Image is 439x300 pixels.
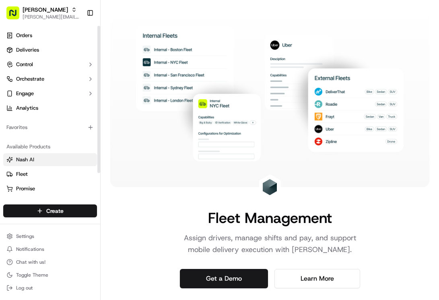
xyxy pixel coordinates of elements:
[3,168,97,181] button: Fleet
[3,87,97,100] button: Engage
[16,285,33,291] span: Log out
[57,136,97,143] a: Powered byPylon
[80,137,97,143] span: Pylon
[27,85,102,92] div: We're available if you need us!
[16,75,44,83] span: Orchestrate
[16,233,34,240] span: Settings
[68,118,74,124] div: 💻
[8,32,146,45] p: Welcome 👋
[3,244,97,255] button: Notifications
[3,231,97,242] button: Settings
[3,44,97,56] a: Deliveries
[3,204,97,217] button: Create
[16,32,32,39] span: Orders
[27,77,132,85] div: Start new chat
[3,269,97,281] button: Toggle Theme
[65,114,132,128] a: 💻API Documentation
[23,14,80,20] button: [PERSON_NAME][EMAIL_ADDRESS][PERSON_NAME][DOMAIN_NAME]
[274,269,360,288] a: Learn More
[3,58,97,71] button: Control
[262,179,278,195] img: Landing Page Icon
[16,171,28,178] span: Fleet
[3,140,97,153] div: Available Products
[16,104,38,112] span: Analytics
[76,117,129,125] span: API Documentation
[6,185,94,192] a: Promise
[16,90,34,97] span: Engage
[16,272,48,278] span: Toggle Theme
[3,182,97,195] button: Promise
[3,153,97,166] button: Nash AI
[3,3,83,23] button: [PERSON_NAME][PERSON_NAME][EMAIL_ADDRESS][PERSON_NAME][DOMAIN_NAME]
[3,29,97,42] a: Orders
[16,117,62,125] span: Knowledge Base
[208,210,332,226] h1: Fleet Management
[3,121,97,134] div: Favorites
[137,79,146,89] button: Start new chat
[3,256,97,268] button: Chat with us!
[3,102,97,115] a: Analytics
[6,156,94,163] a: Nash AI
[16,156,34,163] span: Nash AI
[21,52,145,60] input: Got a question? Start typing here...
[6,171,94,178] a: Fleet
[8,77,23,92] img: 1736555255976-a54dd68f-1ca7-489b-9aae-adbdc363a1c4
[136,26,404,161] img: Landing Page Image
[16,259,45,265] span: Chat with us!
[16,185,35,192] span: Promise
[46,207,64,215] span: Create
[180,269,268,288] a: Get a Demo
[167,232,373,256] p: Assign drivers, manage shifts and pay, and support mobile delivery execution with [PERSON_NAME].
[16,246,44,252] span: Notifications
[8,8,24,24] img: Nash
[3,282,97,294] button: Log out
[3,73,97,85] button: Orchestrate
[5,114,65,128] a: 📗Knowledge Base
[16,61,33,68] span: Control
[8,118,14,124] div: 📗
[23,6,68,14] button: [PERSON_NAME]
[16,46,39,54] span: Deliveries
